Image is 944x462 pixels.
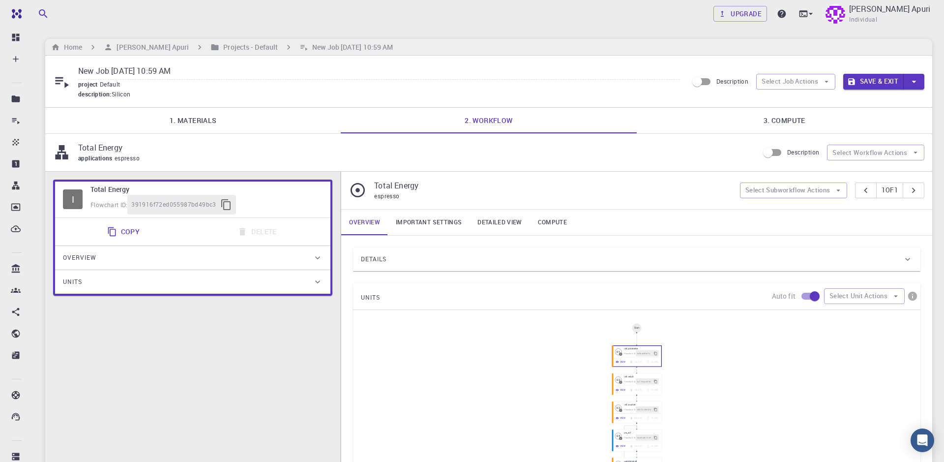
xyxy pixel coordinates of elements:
a: Detailed view [470,210,530,235]
h6: init counter [624,403,659,406]
button: Save & Exit [843,74,904,90]
span: Overview [63,250,96,266]
div: Units [55,270,330,294]
div: 02 [615,376,621,383]
span: applications [78,154,115,162]
span: Flowchart ID: [624,380,636,382]
button: 1of1 [876,183,903,198]
button: Select Subworkflow Actions [740,183,848,198]
div: Start [632,323,642,333]
span: Flowchart ID: [624,436,636,439]
button: Select Job Actions [756,74,835,90]
button: View [614,387,628,393]
h6: Home [60,42,82,53]
span: Support [20,7,55,16]
h6: New Job [DATE] 10:59 AM [308,42,393,53]
a: Important settings [388,210,470,235]
span: Silicon [112,90,131,99]
div: I [63,189,83,209]
span: 655721298320f9684e93c9fd [637,408,652,411]
h6: pw_scf [624,431,659,434]
div: 01 [615,348,621,355]
p: Auto fit [772,291,796,301]
button: View [614,359,628,365]
button: View [614,443,628,449]
span: project [78,80,100,88]
p: Total Energy [78,142,751,154]
span: Idle [615,432,621,439]
div: 03 [615,404,621,411]
span: Default [100,80,124,88]
h6: [PERSON_NAME] Apuri [113,42,189,53]
div: pager [855,183,924,198]
span: 8c9bde8fb87ad2a8e171f982 [637,352,652,355]
span: Description [716,77,748,85]
img: logo [8,9,22,19]
button: Copy [101,222,148,242]
span: Idle [615,348,621,355]
div: I [620,437,621,439]
div: 01Iinit parameterFlowchart ID:8c9bde8fb87ad2a8e171f982ViewDeleteClone [612,345,662,367]
span: ba11eacab83d852bc0cc824f [637,380,652,383]
span: Idle [615,376,621,383]
a: 2. Workflow [341,108,636,133]
nav: breadcrumb [49,42,395,53]
span: 391916f72ed055987bd49bc3 [131,200,216,210]
div: Start [634,327,640,330]
button: info [905,288,920,304]
div: Details [353,247,920,271]
img: Simon Bajongdo Apuri [826,4,845,24]
div: 04Ipw_scfFlowchart ID:4ccd3a06-01df-4d52-8486-974e3cc5c91cViewDeleteClone [612,430,662,451]
h6: init result [624,375,659,378]
div: I [620,353,621,355]
span: Flowchart ID: [624,408,636,411]
a: 3. Compute [637,108,932,133]
button: Select Workflow Actions [827,145,924,160]
span: Idle [615,404,621,411]
div: 04 [615,432,621,439]
button: Select Unit Actions [824,288,905,304]
span: 4ccd3a06-01df-4d52-8486-974e3cc5c91c [637,436,652,439]
a: 1. Materials [45,108,341,133]
span: Description [787,148,819,156]
button: View [614,415,628,421]
div: I [620,409,621,411]
span: UNITS [361,290,380,306]
a: Compute [530,210,575,235]
div: 02Iinit resultFlowchart ID:ba11eacab83d852bc0cc824fViewDeleteClone [612,373,662,395]
div: Overview [55,246,330,270]
div: I [620,381,621,383]
p: Total Energy [374,180,732,191]
p: [PERSON_NAME] Apuri [849,3,930,15]
span: description : [78,90,112,99]
span: Individual [849,15,877,25]
span: Details [361,251,386,267]
span: Idle [63,189,83,209]
span: espresso [115,154,144,162]
span: Units [63,274,82,290]
h6: Total Energy [90,184,323,195]
div: Open Intercom Messenger [911,429,934,452]
h6: Projects - Default [219,42,278,53]
span: Flowchart ID: [624,352,636,354]
div: 03Iinit counterFlowchart ID:655721298320f9684e93c9fdViewDeleteClone [612,401,662,423]
h6: init parameter [624,347,659,350]
a: Overview [341,210,388,235]
a: Upgrade [713,6,767,22]
span: Flowchart ID: [90,201,127,209]
span: espresso [374,192,399,200]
